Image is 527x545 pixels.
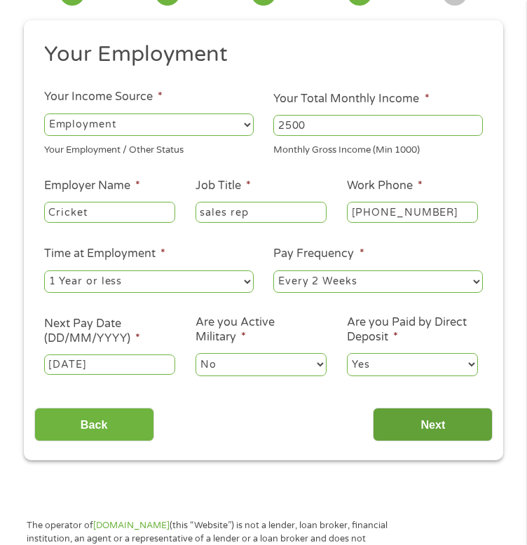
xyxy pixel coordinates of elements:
[44,138,254,157] div: Your Employment / Other Status
[44,179,140,193] label: Employer Name
[44,317,175,346] label: Next Pay Date (DD/MM/YYYY)
[44,247,165,261] label: Time at Employment
[273,138,483,157] div: Monthly Gross Income (Min 1000)
[44,354,175,375] input: Use the arrow keys to pick a date
[273,92,429,106] label: Your Total Monthly Income
[44,41,473,69] h2: Your Employment
[273,247,364,261] label: Pay Frequency
[44,202,175,223] input: Walmart
[93,520,170,531] a: [DOMAIN_NAME]
[347,179,423,193] label: Work Phone
[34,408,154,442] input: Back
[196,202,327,223] input: Cashier
[347,202,478,223] input: (231) 754-4010
[273,115,483,136] input: 1800
[44,90,163,104] label: Your Income Source
[196,315,327,345] label: Are you Active Military
[196,179,251,193] label: Job Title
[373,408,493,442] input: Next
[347,315,478,345] label: Are you Paid by Direct Deposit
